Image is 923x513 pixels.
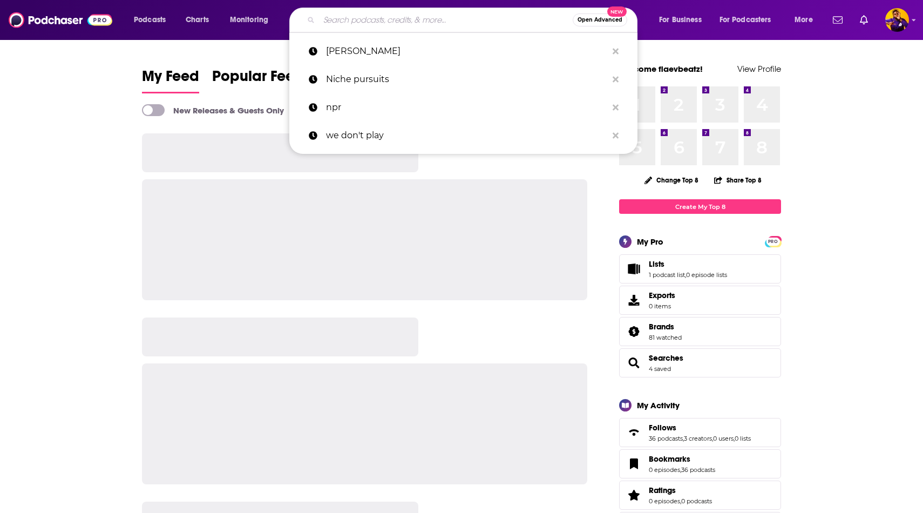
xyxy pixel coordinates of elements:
span: Logged in as flaevbeatz [885,8,909,32]
a: Popular Feed [212,67,304,93]
button: Change Top 8 [638,173,705,187]
a: [PERSON_NAME] [289,37,637,65]
a: Searches [623,355,644,370]
button: Open AdvancedNew [573,13,627,26]
a: Show notifications dropdown [829,11,847,29]
button: Share Top 8 [714,170,762,191]
a: Bookmarks [623,456,644,471]
span: , [734,435,735,442]
img: User Profile [885,8,909,32]
button: open menu [712,11,787,29]
a: 0 episode lists [686,271,727,279]
span: Exports [623,293,644,308]
span: , [683,435,684,442]
button: open menu [222,11,282,29]
button: open menu [787,11,826,29]
span: , [712,435,713,442]
a: 0 episodes [649,497,680,505]
span: , [680,497,681,505]
span: PRO [766,238,779,246]
a: 0 lists [735,435,751,442]
span: Ratings [649,485,676,495]
a: 3 creators [684,435,712,442]
a: Searches [649,353,683,363]
span: Searches [619,348,781,377]
span: My Feed [142,67,199,92]
a: Brands [623,324,644,339]
span: Podcasts [134,12,166,28]
span: New [607,6,627,17]
span: Ratings [619,481,781,510]
div: Search podcasts, credits, & more... [300,8,648,32]
input: Search podcasts, credits, & more... [319,11,573,29]
span: 0 items [649,302,675,310]
span: Follows [649,423,676,433]
a: 1 podcast list [649,271,685,279]
img: Podchaser - Follow, Share and Rate Podcasts [9,10,112,30]
a: Brands [649,322,682,332]
span: , [685,271,686,279]
a: Exports [619,286,781,315]
span: Follows [619,418,781,447]
p: npr [326,93,607,122]
a: Lists [649,259,727,269]
a: Follows [623,425,644,440]
button: open menu [651,11,715,29]
span: More [795,12,813,28]
a: Ratings [623,488,644,503]
a: 36 podcasts [649,435,683,442]
div: My Activity [637,400,680,410]
span: Charts [186,12,209,28]
span: For Business [659,12,702,28]
span: Lists [649,259,664,269]
a: View Profile [737,64,781,74]
a: My Feed [142,67,199,93]
a: Niche pursuits [289,65,637,93]
p: Niche pursuits [326,65,607,93]
span: Exports [649,291,675,300]
a: Bookmarks [649,454,715,464]
a: 81 watched [649,334,682,341]
a: 0 podcasts [681,497,712,505]
a: Ratings [649,485,712,495]
span: , [680,466,681,474]
a: 4 saved [649,365,671,373]
span: Open Advanced [578,17,622,23]
p: tom graham [326,37,607,65]
span: Brands [619,317,781,346]
a: 36 podcasts [681,466,715,474]
a: PRO [766,237,779,245]
span: Brands [649,322,674,332]
a: 0 episodes [649,466,680,474]
a: npr [289,93,637,122]
a: Create My Top 8 [619,199,781,214]
span: Bookmarks [619,449,781,478]
span: For Podcasters [720,12,771,28]
button: Show profile menu [885,8,909,32]
a: Welcome flaevbeatz! [619,64,703,74]
p: we don't play [326,122,607,150]
span: Bookmarks [649,454,690,464]
a: we don't play [289,122,637,150]
a: Follows [649,423,751,433]
span: Popular Feed [212,67,304,92]
a: Charts [179,11,215,29]
a: 0 users [713,435,734,442]
span: Monitoring [230,12,268,28]
div: My Pro [637,237,663,247]
a: Lists [623,261,644,276]
button: open menu [126,11,180,29]
span: Lists [619,254,781,283]
a: Show notifications dropdown [856,11,872,29]
a: New Releases & Guests Only [142,104,284,116]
